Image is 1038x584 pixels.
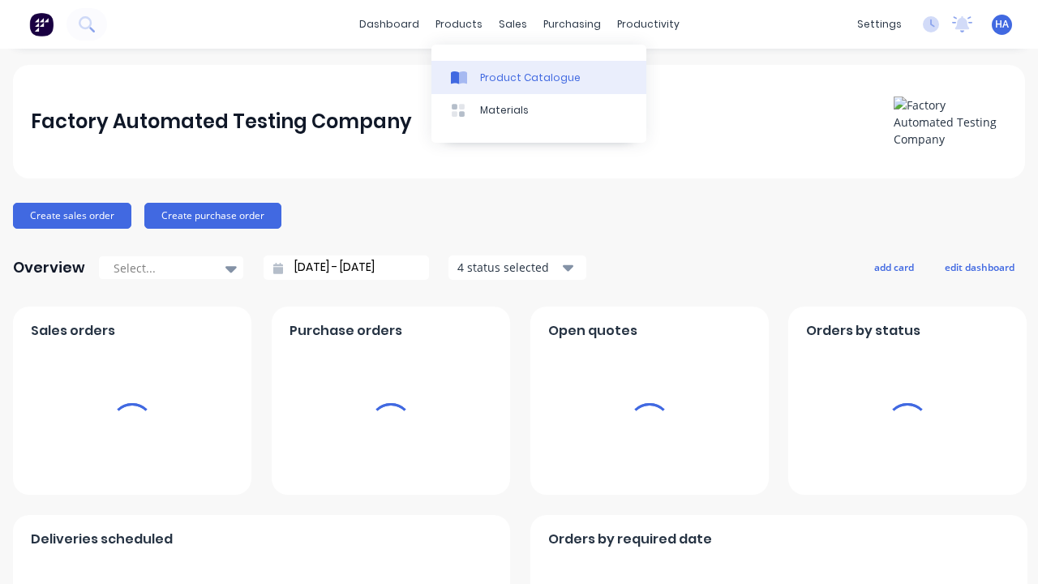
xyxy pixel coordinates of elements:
[431,94,646,127] a: Materials
[864,256,924,277] button: add card
[31,530,173,549] span: Deliveries scheduled
[29,12,54,36] img: Factory
[894,97,1007,148] img: Factory Automated Testing Company
[448,255,586,280] button: 4 status selected
[427,12,491,36] div: products
[351,12,427,36] a: dashboard
[31,321,115,341] span: Sales orders
[144,203,281,229] button: Create purchase order
[609,12,688,36] div: productivity
[548,321,637,341] span: Open quotes
[849,12,910,36] div: settings
[480,103,529,118] div: Materials
[290,321,402,341] span: Purchase orders
[457,259,560,276] div: 4 status selected
[491,12,535,36] div: sales
[934,256,1025,277] button: edit dashboard
[31,105,412,138] div: Factory Automated Testing Company
[548,530,712,549] span: Orders by required date
[480,71,581,85] div: Product Catalogue
[431,61,646,93] a: Product Catalogue
[13,251,85,284] div: Overview
[535,12,609,36] div: purchasing
[806,321,920,341] span: Orders by status
[13,203,131,229] button: Create sales order
[995,17,1009,32] span: HA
